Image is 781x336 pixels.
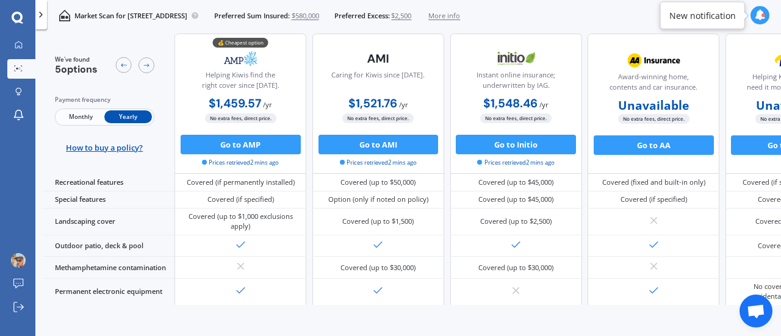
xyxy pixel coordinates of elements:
[66,143,143,152] span: How to buy a policy?
[11,253,26,268] img: ACg8ocK7O_Hb4ZFli_H_XbXxhnknjlZ59QZh8DOv8wrykCgM4OxKu7nScA=s96-c
[740,295,772,327] div: Open chat
[342,216,414,226] div: Covered (up to $1,500)
[202,159,279,167] span: Prices retrieved 2 mins ago
[621,195,687,204] div: Covered (if specified)
[209,46,273,71] img: AMP.webp
[342,114,414,123] span: No extra fees, direct price.
[594,135,714,155] button: Go to AA
[213,38,268,48] div: 💰 Cheapest option
[55,55,98,64] span: We've found
[340,263,416,273] div: Covered (up to $30,000)
[483,96,538,111] b: $1,548.46
[104,111,152,124] span: Yearly
[331,70,425,95] div: Caring for Kiwis since [DATE].
[74,11,187,21] p: Market Scan for [STREET_ADDRESS]
[181,135,301,154] button: Go to AMP
[57,111,104,124] span: Monthly
[458,70,573,95] div: Instant online insurance; underwritten by IAG.
[621,48,686,73] img: AA.webp
[428,11,460,21] span: More info
[43,209,175,235] div: Landscaping cover
[602,177,705,187] div: Covered (fixed and built-in only)
[207,195,274,204] div: Covered (if specified)
[182,212,300,231] div: Covered (up to $1,000 exclusions apply)
[319,135,439,154] button: Go to AMI
[596,72,711,96] div: Award-winning home, contents and car insurance.
[399,100,408,109] span: / yr
[484,46,549,71] img: Initio.webp
[456,135,576,154] button: Go to Initio
[263,100,272,109] span: / yr
[43,174,175,191] div: Recreational features
[43,235,175,257] div: Outdoor patio, deck & pool
[187,177,295,187] div: Covered (if permanently installed)
[340,177,416,187] div: Covered (up to $50,000)
[43,257,175,278] div: Methamphetamine contamination
[43,191,175,209] div: Special features
[209,96,261,111] b: $1,459.57
[292,11,319,21] span: $580,000
[55,95,154,105] div: Payment frequency
[618,101,689,110] b: Unavailable
[539,100,549,109] span: / yr
[346,46,411,71] img: AMI-text-1.webp
[480,216,552,226] div: Covered (up to $2,500)
[618,115,689,124] span: No extra fees, direct price.
[43,279,175,306] div: Permanent electronic equipment
[328,195,428,204] div: Option (only if noted on policy)
[480,114,552,123] span: No extra fees, direct price.
[205,114,276,123] span: No extra fees, direct price.
[478,177,553,187] div: Covered (up to $45,000)
[669,9,736,21] div: New notification
[334,11,390,21] span: Preferred Excess:
[348,96,397,111] b: $1,521.76
[478,263,553,273] div: Covered (up to $30,000)
[59,10,70,21] img: home-and-contents.b802091223b8502ef2dd.svg
[477,159,554,167] span: Prices retrieved 2 mins ago
[340,159,417,167] span: Prices retrieved 2 mins ago
[478,195,553,204] div: Covered (up to $45,000)
[55,63,98,76] span: 5 options
[183,70,298,95] div: Helping Kiwis find the right cover since [DATE].
[214,11,290,21] span: Preferred Sum Insured:
[391,11,411,21] span: $2,500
